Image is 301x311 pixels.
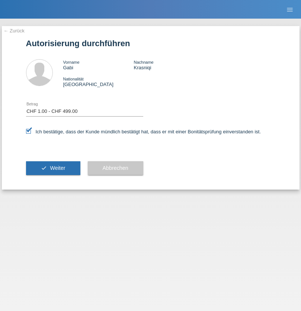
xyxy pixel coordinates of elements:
[50,165,65,171] span: Weiter
[103,165,128,171] span: Abbrechen
[4,28,25,34] a: ← Zurück
[63,77,84,81] span: Nationalität
[286,6,294,13] i: menu
[63,59,134,70] div: Gabi
[26,129,261,134] label: Ich bestätige, dass der Kunde mündlich bestätigt hat, dass er mit einer Bonitätsprüfung einversta...
[26,161,80,175] button: check Weiter
[282,7,297,12] a: menu
[41,165,47,171] i: check
[134,59,204,70] div: Krasniqi
[134,60,153,64] span: Nachname
[63,60,80,64] span: Vorname
[88,161,143,175] button: Abbrechen
[26,39,275,48] h1: Autorisierung durchführen
[63,76,134,87] div: [GEOGRAPHIC_DATA]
